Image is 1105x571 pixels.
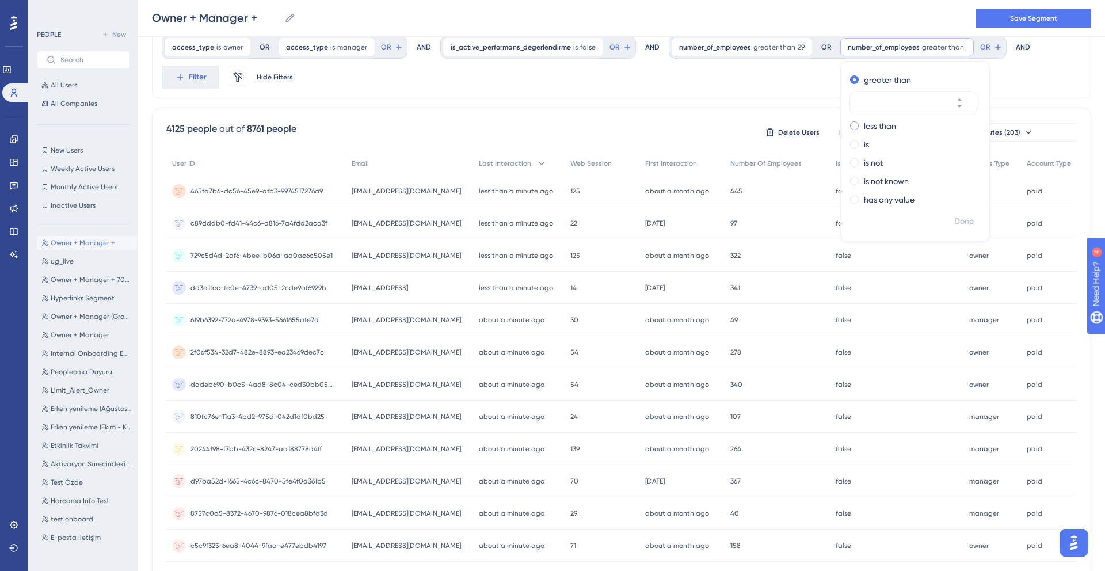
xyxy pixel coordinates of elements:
span: First Interaction [645,159,697,168]
span: 49 [730,315,738,325]
span: 158 [730,541,741,550]
span: 125 [570,251,580,260]
time: about a minute ago [479,542,544,550]
button: ug_live [37,254,137,268]
span: dd3a1fcc-fc0e-4739-ad05-2cde9af6929b [190,283,326,292]
time: [DATE] [645,284,665,292]
button: Test Özde [37,475,137,489]
span: false [836,380,851,389]
span: [EMAIL_ADDRESS] [352,283,408,292]
span: Erken yenileme (Ağustos - Eylül) [51,404,132,413]
span: Test Özde [51,478,83,487]
span: paid [1027,315,1042,325]
span: All Companies [51,99,97,108]
button: Owner + Manager + 70+ employees [37,273,137,287]
span: Save Segment [1010,14,1057,23]
span: Is Active Performans Degerlendirme [836,159,952,168]
span: manager [969,509,999,518]
span: [EMAIL_ADDRESS][DOMAIN_NAME] [352,541,461,550]
span: User ID [172,159,195,168]
span: owner [969,283,989,292]
label: greater than [864,73,911,87]
span: paid [1027,509,1042,518]
div: OR [260,43,269,52]
span: [EMAIL_ADDRESS][DOMAIN_NAME] [352,251,461,260]
span: greater than [753,43,795,52]
span: New [112,30,126,39]
button: Internal Onboarding Emails [37,347,137,360]
span: number_of_employees [679,43,751,52]
span: manager [969,444,999,454]
time: less than a minute ago [479,219,553,227]
span: owner [969,380,989,389]
span: Harcama Info Test [51,496,109,505]
label: is not known [864,174,909,188]
button: New [98,28,130,41]
span: 29 [570,509,577,518]
button: Save Segment [976,9,1091,28]
span: false [836,315,851,325]
div: OR [821,43,831,52]
span: false [580,43,596,52]
span: 125 [570,186,580,196]
span: false [836,444,851,454]
time: about a month ago [645,348,709,356]
span: [EMAIL_ADDRESS][DOMAIN_NAME] [352,380,461,389]
input: Search [60,56,120,64]
time: about a minute ago [479,413,544,421]
span: paid [1027,348,1042,357]
span: 264 [730,444,741,454]
button: Hyperlinks Segment [37,291,137,305]
span: [EMAIL_ADDRESS][DOMAIN_NAME] [352,412,461,421]
span: 30 [570,315,578,325]
time: about a minute ago [479,509,544,517]
button: Inactive Users [37,199,130,212]
span: 29 [798,43,805,52]
span: owner [969,541,989,550]
span: Last Interaction [479,159,531,168]
time: about a month ago [645,380,709,389]
time: about a month ago [645,252,709,260]
span: OR [609,43,619,52]
span: Web Session [570,159,612,168]
label: is not [864,156,883,170]
button: Delete Users [764,123,821,142]
span: 14 [570,283,577,292]
span: Number Of Employees [730,159,802,168]
span: 107 [730,412,741,421]
div: 8761 people [247,122,296,136]
span: New Users [51,146,83,155]
button: All Companies [37,97,130,111]
span: 20244198-f7bb-432c-8247-aa188778d4ff [190,444,322,454]
span: Account Type [1027,159,1071,168]
time: about a month ago [645,509,709,517]
span: Limit_Alert_Owner [51,386,109,395]
span: 278 [730,348,741,357]
span: 22 [570,219,577,228]
time: about a month ago [645,445,709,453]
span: Owner + Manager [51,330,109,340]
button: Weekly Active Users [37,162,130,176]
label: less than [864,119,896,133]
span: manager [337,43,367,52]
span: is [216,43,221,52]
button: OR [379,38,405,56]
span: All Users [51,81,77,90]
span: false [836,186,851,196]
span: 810fc76e-11a3-4bd2-975d-042d1df0bd25 [190,412,325,421]
span: manager [969,412,999,421]
span: is [330,43,335,52]
span: 70 [570,477,578,486]
time: less than a minute ago [479,284,553,292]
span: 24 [570,412,578,421]
span: 367 [730,477,741,486]
span: Done [954,215,974,229]
span: is [573,43,578,52]
time: about a month ago [645,542,709,550]
time: about a month ago [645,187,709,195]
span: manager [969,477,999,486]
span: [EMAIL_ADDRESS][DOMAIN_NAME] [352,509,461,518]
span: 341 [730,283,740,292]
span: OR [980,43,990,52]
